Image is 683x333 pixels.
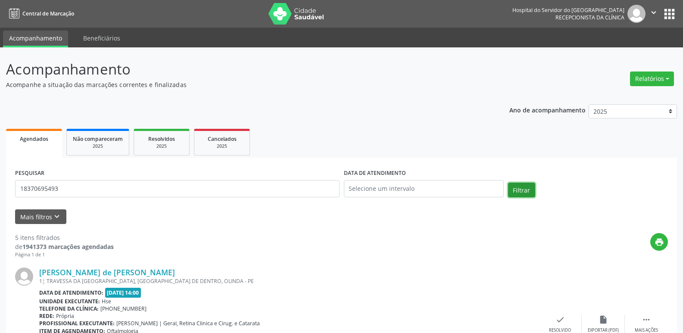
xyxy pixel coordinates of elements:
div: 2025 [200,143,243,149]
i: keyboard_arrow_down [52,212,62,221]
span: [DATE] 14:00 [105,288,141,298]
button: print [650,233,668,251]
a: Central de Marcação [6,6,74,21]
span: Recepcionista da clínica [555,14,624,21]
div: 1¦ TRAVESSA DA [GEOGRAPHIC_DATA], [GEOGRAPHIC_DATA] DE DENTRO, OLINDA - PE [39,277,539,285]
span: [PERSON_NAME] | Geral, Retina Clinica e Cirug. e Catarata [116,320,260,327]
img: img [15,268,33,286]
span: Hse [102,298,111,305]
button: Relatórios [630,72,674,86]
button: apps [662,6,677,22]
span: Resolvidos [148,135,175,143]
i:  [649,8,658,17]
div: Página 1 de 1 [15,251,114,258]
p: Acompanhe a situação das marcações correntes e finalizadas [6,80,476,89]
label: PESQUISAR [15,167,44,180]
div: de [15,242,114,251]
span: Não compareceram [73,135,123,143]
p: Ano de acompanhamento [509,104,586,115]
label: DATA DE ATENDIMENTO [344,167,406,180]
i:  [642,315,651,324]
input: Selecione um intervalo [344,180,504,197]
i: check [555,315,565,324]
span: Agendados [20,135,48,143]
b: Data de atendimento: [39,289,103,296]
img: img [627,5,646,23]
span: [PHONE_NUMBER] [100,305,147,312]
div: 2025 [73,143,123,149]
a: [PERSON_NAME] de [PERSON_NAME] [39,268,175,277]
p: Acompanhamento [6,59,476,80]
div: Hospital do Servidor do [GEOGRAPHIC_DATA] [512,6,624,14]
b: Rede: [39,312,54,320]
b: Telefone da clínica: [39,305,99,312]
div: 5 itens filtrados [15,233,114,242]
a: Acompanhamento [3,31,68,47]
strong: 1941373 marcações agendadas [22,243,114,251]
button: Filtrar [508,183,535,197]
i: insert_drive_file [599,315,608,324]
span: Própria [56,312,74,320]
input: Nome, código do beneficiário ou CPF [15,180,340,197]
a: Beneficiários [77,31,126,46]
button: Mais filtroskeyboard_arrow_down [15,209,66,224]
b: Profissional executante: [39,320,115,327]
span: Cancelados [208,135,237,143]
span: Central de Marcação [22,10,74,17]
button:  [646,5,662,23]
b: Unidade executante: [39,298,100,305]
i: print [655,237,664,247]
div: 2025 [140,143,183,149]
